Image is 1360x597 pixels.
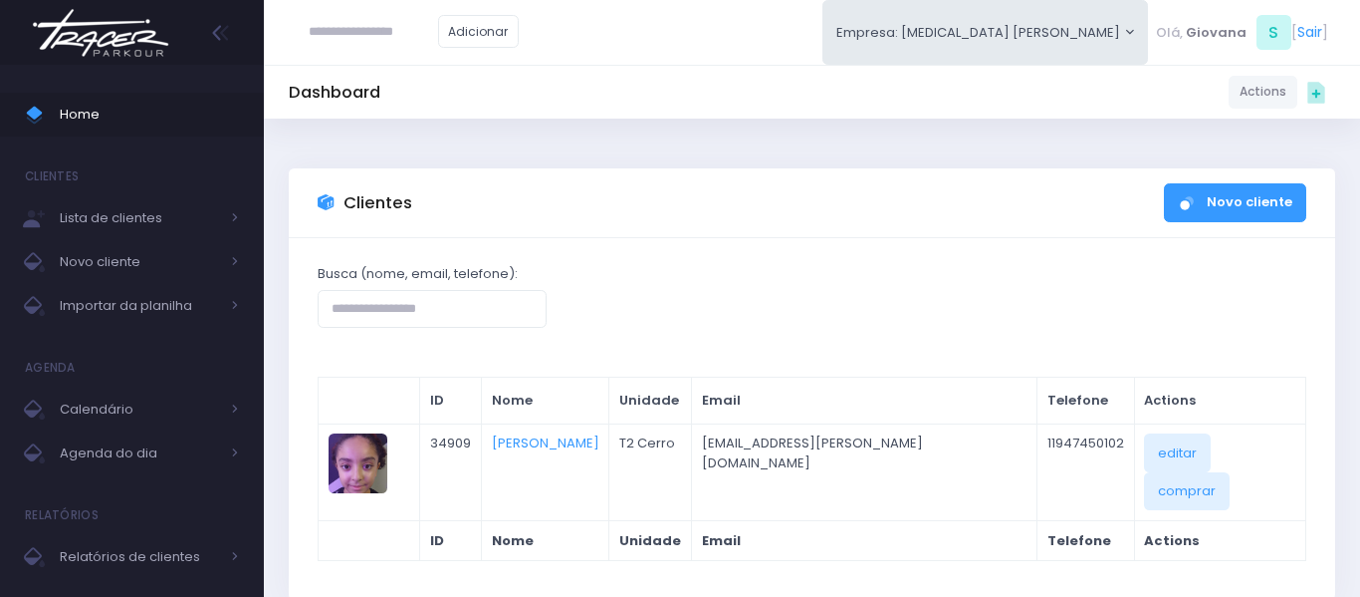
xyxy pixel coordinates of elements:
[609,378,692,425] th: Unidade
[1144,434,1211,471] a: editar
[1148,10,1335,55] div: [ ]
[691,424,1036,520] td: [EMAIL_ADDRESS][PERSON_NAME][DOMAIN_NAME]
[1134,520,1305,560] th: Actions
[609,520,692,560] th: Unidade
[438,15,520,48] a: Adicionar
[492,434,599,452] a: [PERSON_NAME]
[1297,22,1322,43] a: Sair
[25,348,76,388] h4: Agenda
[318,264,518,284] label: Busca (nome, email, telefone):
[1164,183,1306,222] a: Novo cliente
[289,83,380,103] h5: Dashboard
[1229,76,1297,109] a: Actions
[1256,15,1291,50] span: S
[420,378,482,425] th: ID
[60,205,219,231] span: Lista de clientes
[60,249,219,275] span: Novo cliente
[1186,23,1247,43] span: Giovana
[60,293,219,319] span: Importar da planilha
[1144,472,1230,510] a: comprar
[60,102,239,128] span: Home
[60,397,219,423] span: Calendário
[1037,520,1135,560] th: Telefone
[1156,23,1183,43] span: Olá,
[691,520,1036,560] th: Email
[343,193,412,213] h3: Clientes
[609,424,692,520] td: T2 Cerro
[481,378,609,425] th: Nome
[420,520,482,560] th: ID
[60,544,219,570] span: Relatórios de clientes
[481,520,609,560] th: Nome
[1037,424,1135,520] td: 11947450102
[691,378,1036,425] th: Email
[1134,378,1305,425] th: Actions
[420,424,482,520] td: 34909
[60,441,219,466] span: Agenda do dia
[25,156,79,196] h4: Clientes
[1037,378,1135,425] th: Telefone
[25,495,99,535] h4: Relatórios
